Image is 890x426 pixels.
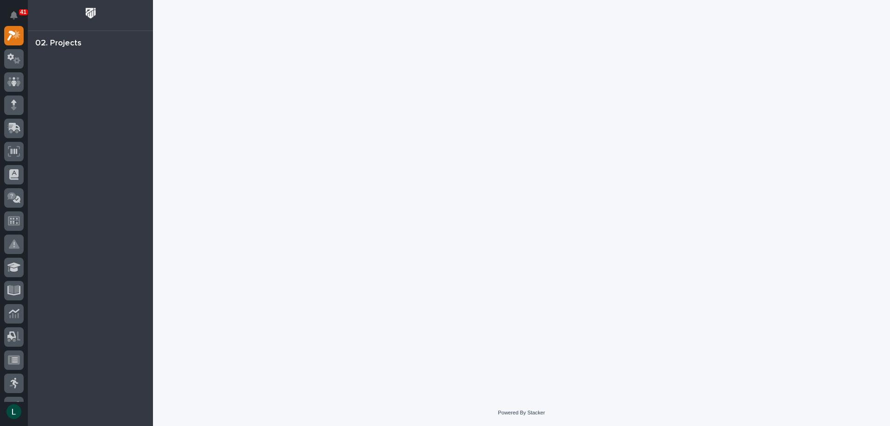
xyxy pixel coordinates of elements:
[35,38,82,49] div: 02. Projects
[498,410,545,415] a: Powered By Stacker
[12,11,24,26] div: Notifications41
[20,9,26,15] p: 41
[4,6,24,25] button: Notifications
[82,5,99,22] img: Workspace Logo
[4,402,24,421] button: users-avatar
